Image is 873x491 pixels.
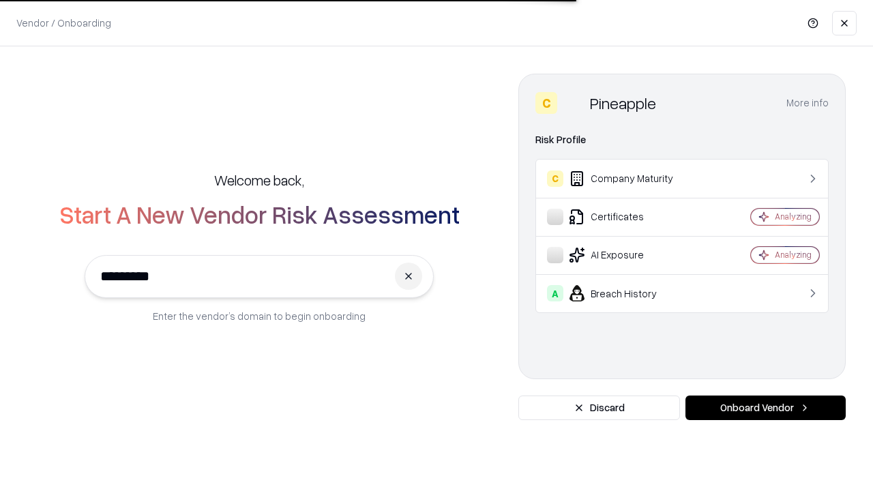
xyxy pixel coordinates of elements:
[16,16,111,30] p: Vendor / Onboarding
[590,92,656,114] div: Pineapple
[563,92,585,114] img: Pineapple
[775,249,812,261] div: Analyzing
[547,247,710,263] div: AI Exposure
[786,91,829,115] button: More info
[775,211,812,222] div: Analyzing
[59,200,460,228] h2: Start A New Vendor Risk Assessment
[685,396,846,420] button: Onboard Vendor
[547,170,563,187] div: C
[518,396,680,420] button: Discard
[547,285,710,301] div: Breach History
[547,170,710,187] div: Company Maturity
[535,92,557,114] div: C
[153,309,366,323] p: Enter the vendor’s domain to begin onboarding
[547,209,710,225] div: Certificates
[547,285,563,301] div: A
[535,132,829,148] div: Risk Profile
[214,170,304,190] h5: Welcome back,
